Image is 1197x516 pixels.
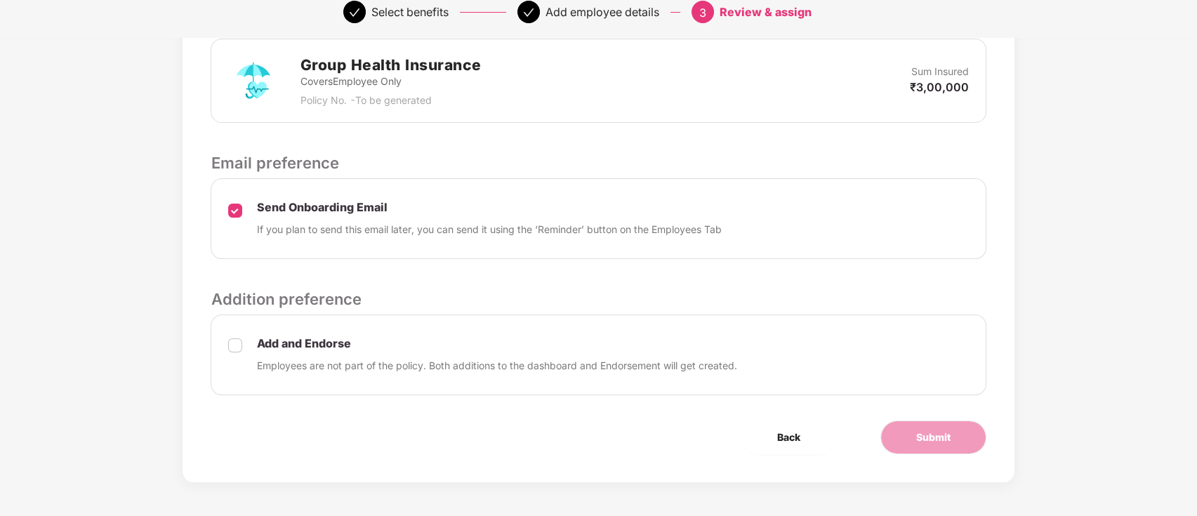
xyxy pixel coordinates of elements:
p: Policy No. - To be generated [300,93,481,108]
img: svg+xml;base64,PHN2ZyB4bWxucz0iaHR0cDovL3d3dy53My5vcmcvMjAwMC9zdmciIHdpZHRoPSI3MiIgaGVpZ2h0PSI3Mi... [228,55,279,106]
span: 3 [699,6,706,20]
div: Select benefits [371,1,449,23]
p: Employees are not part of the policy. Both additions to the dashboard and Endorsement will get cr... [256,358,736,373]
h2: Group Health Insurance [300,53,481,77]
p: Addition preference [211,287,986,311]
div: Review & assign [720,1,812,23]
span: check [349,7,360,18]
div: Add employee details [545,1,659,23]
p: ₹3,00,000 [910,79,969,95]
button: Back [742,421,835,454]
p: Add and Endorse [256,336,736,351]
span: check [523,7,534,18]
span: Back [777,430,800,445]
p: Covers Employee Only [300,74,481,89]
button: Submit [880,421,986,454]
p: Sum Insured [911,64,969,79]
p: Email preference [211,151,986,175]
p: Send Onboarding Email [256,200,721,215]
p: If you plan to send this email later, you can send it using the ‘Reminder’ button on the Employee... [256,222,721,237]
